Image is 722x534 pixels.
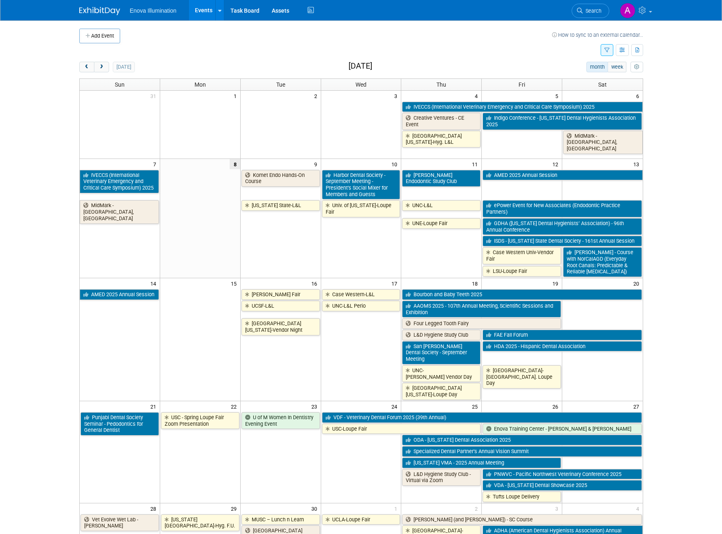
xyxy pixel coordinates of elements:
[241,200,320,211] a: [US_STATE] State-L&L
[391,159,401,169] span: 10
[608,62,626,72] button: week
[233,91,240,101] span: 1
[349,62,372,71] h2: [DATE]
[402,341,481,364] a: San [PERSON_NAME] Dental Society - September Meeting
[241,170,320,187] a: Komet Endo Hands-On Course
[635,91,643,101] span: 6
[313,159,321,169] span: 9
[276,81,285,88] span: Tue
[402,131,481,147] a: [GEOGRAPHIC_DATA][US_STATE]-Hyg. L&L
[393,91,401,101] span: 3
[483,236,642,246] a: ISDS - [US_STATE] State Dental Society - 161st Annual Session
[230,159,240,169] span: 8
[115,81,125,88] span: Sun
[241,301,320,311] a: UCSF-L&L
[402,383,481,400] a: [GEOGRAPHIC_DATA][US_STATE]-Loupe Day
[552,32,643,38] a: How to sync to an external calendar...
[483,480,642,491] a: VDA - [US_STATE] Dental Showcase 2025
[554,503,562,514] span: 3
[483,341,642,352] a: HDA 2025 - Hispanic Dental Association
[483,218,642,235] a: GDHA ([US_STATE] Dental Hygienists’ Association) - 96th Annual Conference
[402,102,642,112] a: IVECCS (International Veterinary Emergency and Critical Care Symposium) 2025
[322,412,642,423] a: VDF - Veterinary Dental Forum 2025 (39th Annual)
[355,81,367,88] span: Wed
[635,503,643,514] span: 4
[402,330,481,340] a: L&D Hygiene Study Club
[130,7,177,14] span: Enova Illumination
[79,62,94,72] button: prev
[161,412,239,429] a: USC - Spring Loupe Fair Zoom Presentation
[402,435,642,445] a: ODA - [US_STATE] Dental Association 2025
[391,401,401,411] span: 24
[150,401,160,411] span: 21
[79,7,120,15] img: ExhibitDay
[322,289,400,300] a: Case Western-L&L
[483,170,642,181] a: AMED 2025 Annual Session
[79,29,120,43] button: Add Event
[402,469,481,486] a: L&D Hygiene Study Club - Virtual via Zoom
[402,458,561,468] a: [US_STATE] VMA - 2025 Annual Meeting
[150,278,160,288] span: 14
[241,318,320,335] a: [GEOGRAPHIC_DATA][US_STATE]-Vendor Night
[634,65,639,70] i: Personalize Calendar
[402,289,642,300] a: Bourbon and Baby Teeth 2025
[322,424,481,434] a: USC-Loupe Fair
[230,503,240,514] span: 29
[630,62,643,72] button: myCustomButton
[402,170,481,187] a: [PERSON_NAME] Endodontic Study Club
[80,170,159,193] a: IVECCS (International Veterinary Emergency and Critical Care Symposium) 2025
[80,514,159,531] a: Vet Evolve Wet Lab - [PERSON_NAME]
[402,200,481,211] a: UNC-L&L
[519,81,525,88] span: Fri
[80,412,159,436] a: Punjabi Dental Society Seminar - Pedodontics for General Dentist
[483,247,561,264] a: Case Western Univ-Vendor Fair
[80,200,159,223] a: MidMark - [GEOGRAPHIC_DATA], [GEOGRAPHIC_DATA]
[393,503,401,514] span: 1
[402,301,561,317] a: AAOMS 2025 - 107th Annual Meeting, Scientific Sessions and Exhibition
[633,278,643,288] span: 20
[241,514,320,525] a: MUSC – Lunch n Learn
[483,492,561,502] a: Tufts Loupe Delivery
[483,266,561,277] a: LSU-Loupe Fair
[402,365,481,382] a: UNC-[PERSON_NAME] Vendor Day
[483,200,642,217] a: ePower Event for New Associates (Endodontic Practice Partners)
[471,401,481,411] span: 25
[150,503,160,514] span: 28
[94,62,109,72] button: next
[311,278,321,288] span: 16
[391,278,401,288] span: 17
[150,91,160,101] span: 31
[483,113,642,130] a: Indigo Conference - [US_STATE] Dental Hygienists Association 2025
[552,278,562,288] span: 19
[313,91,321,101] span: 2
[402,318,561,329] a: Four Legged Tooth Fairy
[572,4,609,18] a: Search
[311,503,321,514] span: 30
[161,514,239,531] a: [US_STATE][GEOGRAPHIC_DATA]-Hyg. F.U.
[113,62,134,72] button: [DATE]
[194,81,206,88] span: Mon
[552,401,562,411] span: 26
[598,81,607,88] span: Sat
[471,278,481,288] span: 18
[230,401,240,411] span: 22
[483,330,642,340] a: FAE Fall Forum
[80,289,159,300] a: AMED 2025 Annual Session
[241,412,320,429] a: U of M Women In Dentistry Evening Event
[322,301,400,311] a: UNC-L&L Perio
[583,8,601,14] span: Search
[241,289,320,300] a: [PERSON_NAME] Fair
[633,401,643,411] span: 27
[152,159,160,169] span: 7
[322,200,400,217] a: Univ. of [US_STATE]-Loupe Fair
[483,469,642,480] a: PNWVC - Pacific Northwest Veterinary Conference 2025
[322,514,400,525] a: UCLA-Loupe Fair
[402,446,642,457] a: Specialized Dental Partner’s Annual Vision Summit
[483,424,642,434] a: Enova Training Center - [PERSON_NAME] & [PERSON_NAME]
[402,218,481,229] a: UNE-Loupe Fair
[554,91,562,101] span: 5
[402,514,642,525] a: [PERSON_NAME] (and [PERSON_NAME]) - SC Course
[563,247,642,277] a: [PERSON_NAME] - Course with NorCalAGD (Everyday Root Canals: Predictable & Reliable [MEDICAL_DATA])
[436,81,446,88] span: Thu
[474,91,481,101] span: 4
